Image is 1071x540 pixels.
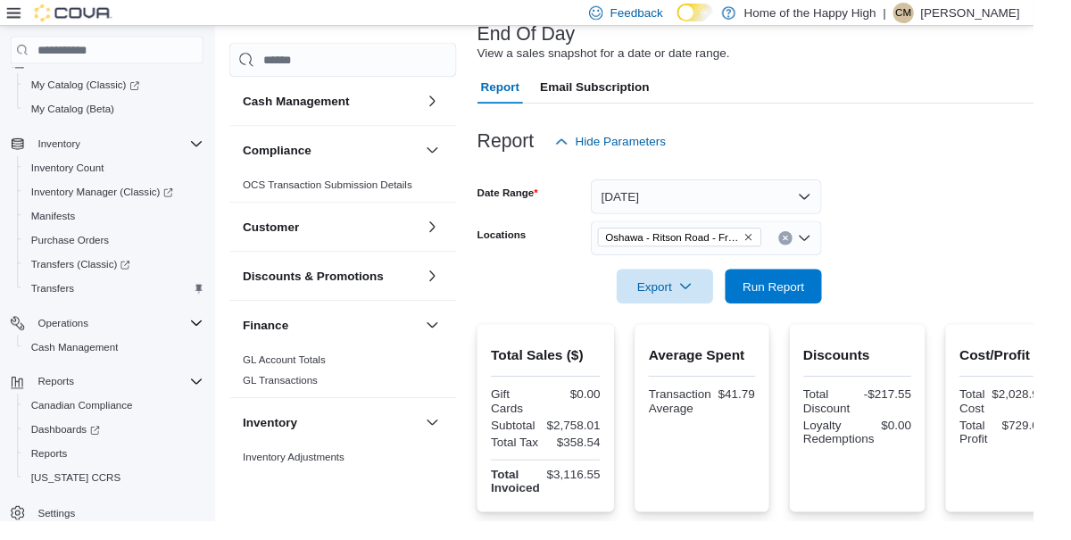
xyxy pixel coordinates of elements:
[252,328,299,346] h3: Finance
[509,451,562,465] div: Total Tax
[252,278,397,295] h3: Discounts & Promotions
[25,188,211,210] span: Inventory Manager (Classic)
[18,162,218,187] button: Inventory Count
[632,4,686,22] span: Feedback
[32,488,125,503] span: [US_STATE] CCRS
[36,4,116,22] img: Cova
[25,163,115,185] a: Inventory Count
[32,385,211,406] span: Reports
[954,3,1057,24] p: [PERSON_NAME]
[252,227,310,245] h3: Customer
[627,237,767,254] span: Oshawa - Ritson Road - Friendly Stranger
[32,324,211,345] span: Operations
[4,383,218,408] button: Reports
[833,433,907,461] div: Loyalty Redemptions
[32,138,211,160] span: Inventory
[915,3,918,24] p: |
[252,185,428,199] span: OCS Transaction Submission Details
[612,186,851,221] button: [DATE]
[252,388,329,401] a: GL Transactions
[18,483,218,508] button: [US_STATE] CCRS
[32,413,137,428] span: Canadian Compliance
[833,357,945,378] h2: Discounts
[252,467,357,481] span: Inventory Adjustments
[18,347,218,372] button: Cash Management
[833,401,885,429] div: Total Discount
[437,428,459,449] button: Inventory
[672,357,782,378] h2: Average Spent
[32,438,104,453] span: Dashboards
[4,137,218,162] button: Inventory
[237,362,473,412] div: Finance
[25,435,111,456] a: Dashboards
[25,78,152,99] a: My Catalog (Classic)
[32,385,84,406] button: Reports
[25,410,145,431] a: Canadian Compliance
[437,276,459,297] button: Discounts & Promotions
[509,357,622,378] h2: Total Sales ($)
[252,96,434,114] button: Cash Management
[237,181,473,210] div: Compliance
[32,138,90,160] button: Inventory
[702,4,739,22] input: Dark Mode
[32,324,99,345] button: Operations
[252,147,322,165] h3: Compliance
[25,288,211,310] span: Transfers
[25,460,77,481] a: Reports
[25,485,132,506] a: [US_STATE] CCRS
[25,163,211,185] span: Inventory Count
[494,193,558,207] label: Date Range
[252,366,337,380] span: GL Account Totals
[25,238,120,260] a: Purchase Orders
[994,433,1031,461] div: Total Profit
[25,78,211,99] span: My Catalog (Classic)
[25,435,211,456] span: Dashboards
[509,433,560,447] div: Subtotal
[39,388,77,403] span: Reports
[25,460,211,481] span: Reports
[18,287,218,312] button: Transfers
[892,401,944,415] div: -$217.55
[509,401,562,429] div: Gift Cards
[569,401,623,415] div: $0.00
[32,353,122,367] span: Cash Management
[252,96,362,114] h3: Cash Management
[25,349,211,370] span: Cash Management
[650,278,728,314] span: Export
[619,236,789,255] span: Oshawa - Ritson Road - Friendly Stranger
[744,401,783,415] div: $41.79
[437,95,459,116] button: Cash Management
[32,267,135,281] span: Transfers (Classic)
[25,188,187,210] a: Inventory Manager (Classic)
[494,24,596,46] h3: End Of Day
[252,147,434,165] button: Compliance
[770,240,781,251] button: Remove Oshawa - Ritson Road - Friendly Stranger from selection in this group
[252,429,434,447] button: Inventory
[18,76,218,101] a: My Catalog (Classic)
[769,287,834,305] span: Run Report
[596,137,690,155] span: Hide Parameters
[567,433,622,447] div: $2,758.01
[252,328,434,346] button: Finance
[567,484,622,498] div: $3,116.55
[509,484,560,512] strong: Total Invoiced
[437,327,459,348] button: Finance
[25,238,211,260] span: Purchase Orders
[18,101,218,126] button: My Catalog (Beta)
[32,292,77,306] span: Transfers
[252,429,308,447] h3: Inventory
[25,288,84,310] a: Transfers
[18,237,218,262] button: Purchase Orders
[32,167,108,181] span: Inventory Count
[25,103,126,124] a: My Catalog (Beta)
[639,278,739,314] button: Export
[18,408,218,433] button: Canadian Compliance
[25,263,142,285] a: Transfers (Classic)
[498,71,538,107] span: Report
[18,187,218,212] a: Inventory Manager (Classic)
[4,322,218,347] button: Operations
[437,225,459,246] button: Customer
[32,463,70,478] span: Reports
[18,262,218,287] a: Transfers (Classic)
